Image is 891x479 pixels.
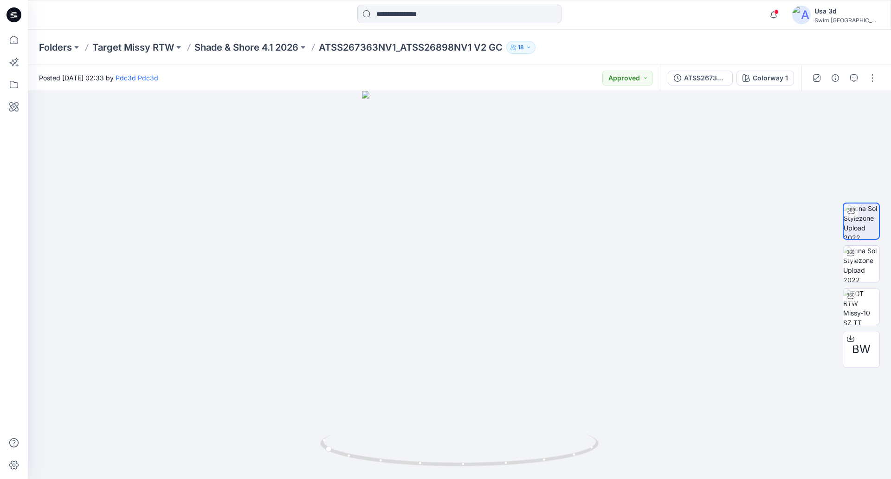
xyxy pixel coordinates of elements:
[39,73,158,83] span: Posted [DATE] 02:33 by
[852,341,871,358] span: BW
[668,71,733,85] button: ATSS267363NV1_ATSS26898NV1 V2 GC
[194,41,298,54] a: Shade & Shore 4.1 2026
[39,41,72,54] a: Folders
[736,71,794,85] button: Colorway 1
[753,73,788,83] div: Colorway 1
[792,6,811,24] img: avatar
[506,41,536,54] button: 18
[828,71,843,85] button: Details
[518,42,524,52] p: 18
[814,17,879,24] div: Swim [GEOGRAPHIC_DATA]
[684,73,727,83] div: ATSS267363NV1_ATSS26898NV1 V2 GC
[844,203,879,239] img: Kona Sol Stylezone Upload 2022
[843,289,879,325] img: TGT RTW Missy-10 SZ TT
[92,41,174,54] a: Target Missy RTW
[843,246,879,282] img: Kona Sol Stylezone Upload 2022
[319,41,503,54] p: ATSS267363NV1_ATSS26898NV1 V2 GC
[814,6,879,17] div: Usa 3d
[116,74,158,82] a: Pdc3d Pdc3d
